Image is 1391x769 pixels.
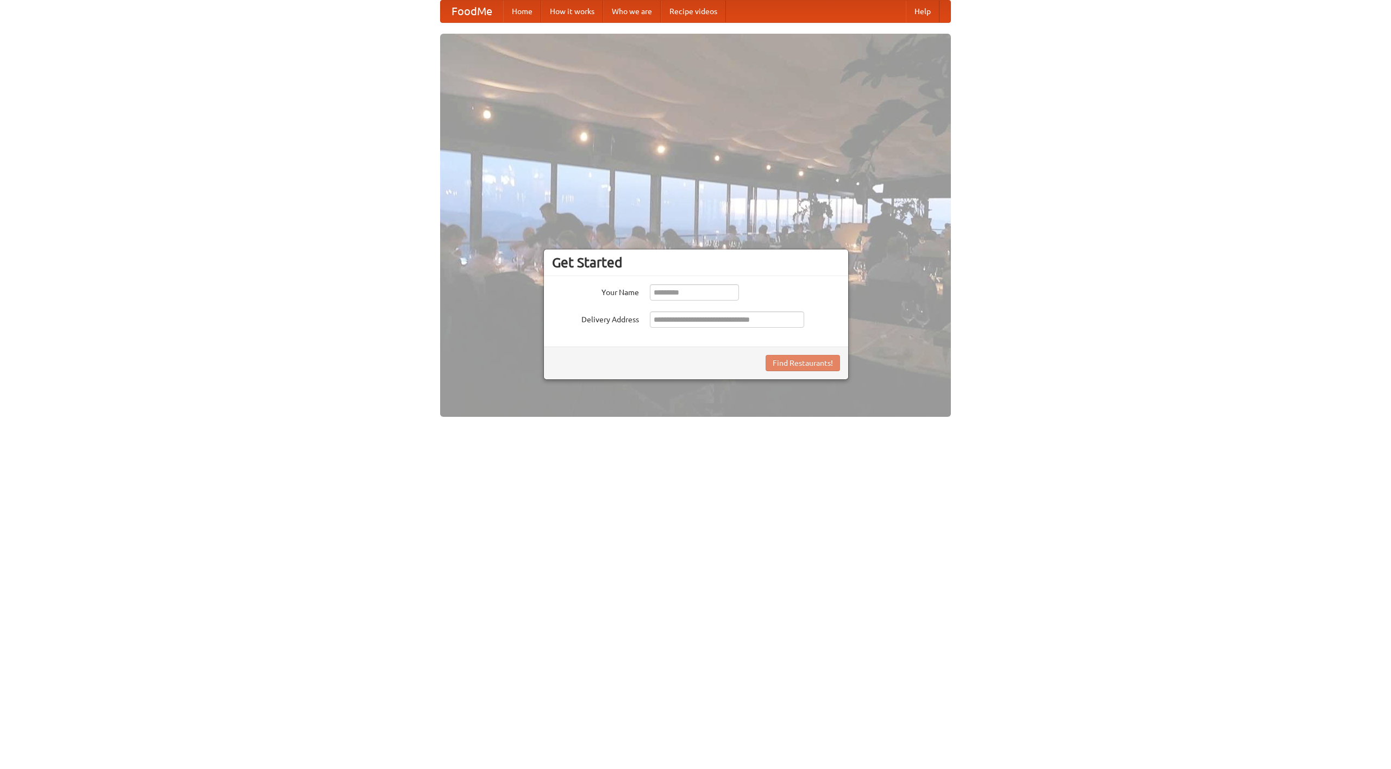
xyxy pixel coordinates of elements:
a: How it works [541,1,603,22]
a: Recipe videos [661,1,726,22]
label: Your Name [552,284,639,298]
button: Find Restaurants! [766,355,840,371]
h3: Get Started [552,254,840,271]
a: Home [503,1,541,22]
a: Who we are [603,1,661,22]
a: Help [906,1,939,22]
label: Delivery Address [552,311,639,325]
a: FoodMe [441,1,503,22]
